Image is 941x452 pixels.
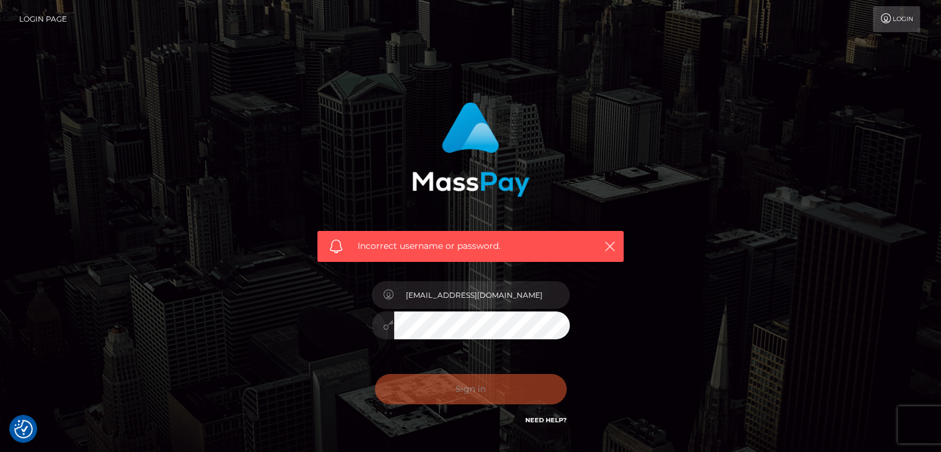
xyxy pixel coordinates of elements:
[19,6,67,32] a: Login Page
[394,281,570,309] input: Username...
[873,6,920,32] a: Login
[14,420,33,438] button: Consent Preferences
[358,240,583,253] span: Incorrect username or password.
[525,416,567,424] a: Need Help?
[412,102,530,197] img: MassPay Login
[14,420,33,438] img: Revisit consent button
